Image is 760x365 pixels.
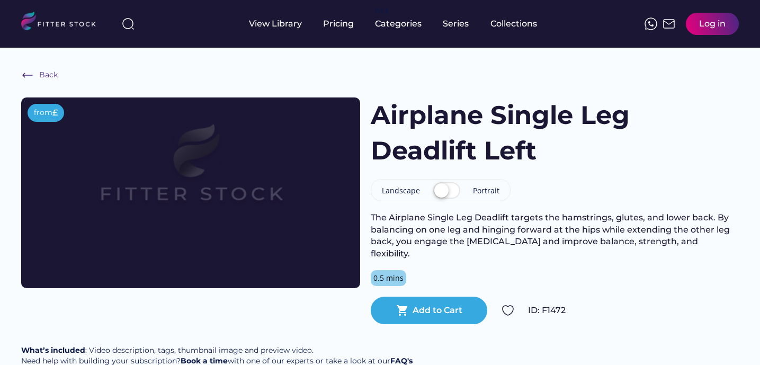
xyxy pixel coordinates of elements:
button: shopping_cart [396,304,409,317]
div: Portrait [473,185,499,196]
div: Add to Cart [413,305,462,316]
div: Series [443,18,469,30]
img: Frame%2051.svg [663,17,675,30]
img: search-normal%203.svg [122,17,135,30]
div: Landscape [382,185,420,196]
div: Log in [699,18,726,30]
div: fvck [375,5,389,16]
div: View Library [249,18,302,30]
div: ID: F1472 [528,305,739,316]
img: meteor-icons_whatsapp%20%281%29.svg [645,17,657,30]
div: 0.5 mins [373,273,404,283]
div: £ [52,107,58,119]
img: Group%201000002324.svg [502,304,514,317]
img: Frame%2079%20%281%29.svg [55,97,326,250]
strong: What’s included [21,345,85,355]
div: Back [39,70,58,81]
h1: Airplane Single Leg Deadlift Left [371,97,647,168]
div: Pricing [323,18,354,30]
img: Frame%20%286%29.svg [21,69,34,82]
img: LOGO.svg [21,12,105,33]
div: from [34,108,52,118]
div: The Airplane Single Leg Deadlift targets the hamstrings, glutes, and lower back. By balancing on ... [371,212,739,260]
div: Categories [375,18,422,30]
div: Collections [490,18,537,30]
